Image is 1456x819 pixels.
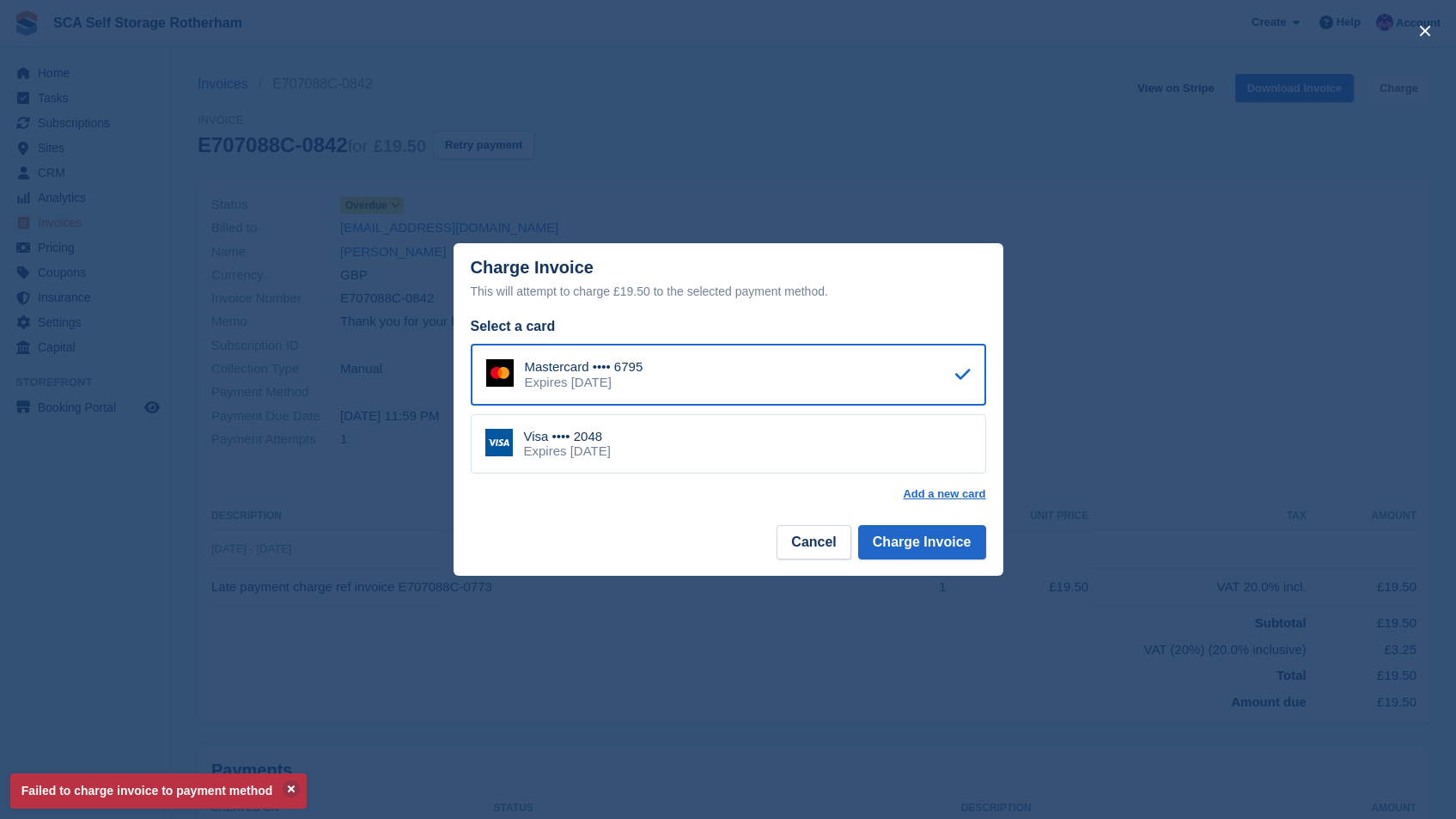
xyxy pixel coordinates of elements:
p: Failed to charge invoice to payment method [10,773,307,809]
a: Add a new card [903,487,985,501]
img: Mastercard Logo [486,359,514,387]
img: Visa Logo [485,429,513,456]
div: Visa •••• 2048 [524,429,611,444]
div: This will attempt to charge £19.50 to the selected payment method. [471,281,986,302]
button: close [1411,17,1439,45]
button: Cancel [777,525,850,559]
div: Select a card [471,316,986,337]
div: Mastercard •••• 6795 [525,359,643,375]
div: Expires [DATE] [525,375,643,390]
div: Expires [DATE] [524,443,611,459]
div: Charge Invoice [471,258,986,302]
button: Charge Invoice [858,525,986,559]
